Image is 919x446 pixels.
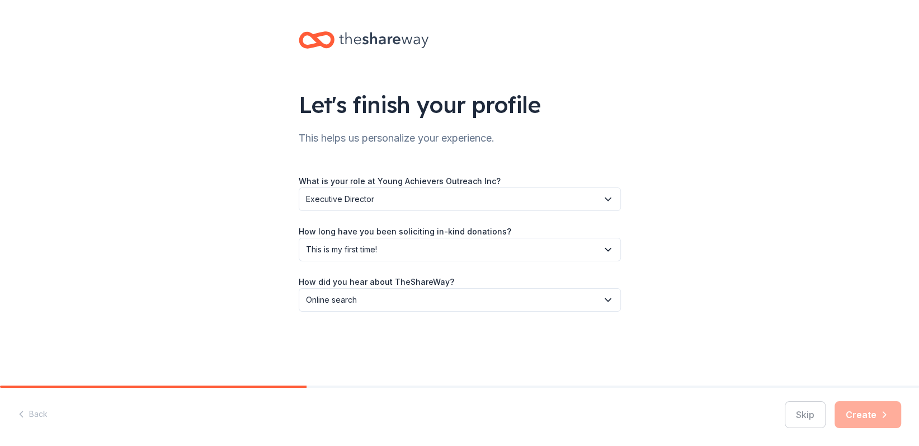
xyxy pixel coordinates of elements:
[299,238,621,261] button: This is my first time!
[306,293,598,307] span: Online search
[299,176,501,187] label: What is your role at Young Achievers Outreach Inc?
[299,276,454,288] label: How did you hear about TheShareWay?
[306,243,598,256] span: This is my first time!
[299,89,621,120] div: Let's finish your profile
[299,129,621,147] div: This helps us personalize your experience.
[299,226,511,237] label: How long have you been soliciting in-kind donations?
[306,193,598,206] span: Executive Director
[299,288,621,312] button: Online search
[299,187,621,211] button: Executive Director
